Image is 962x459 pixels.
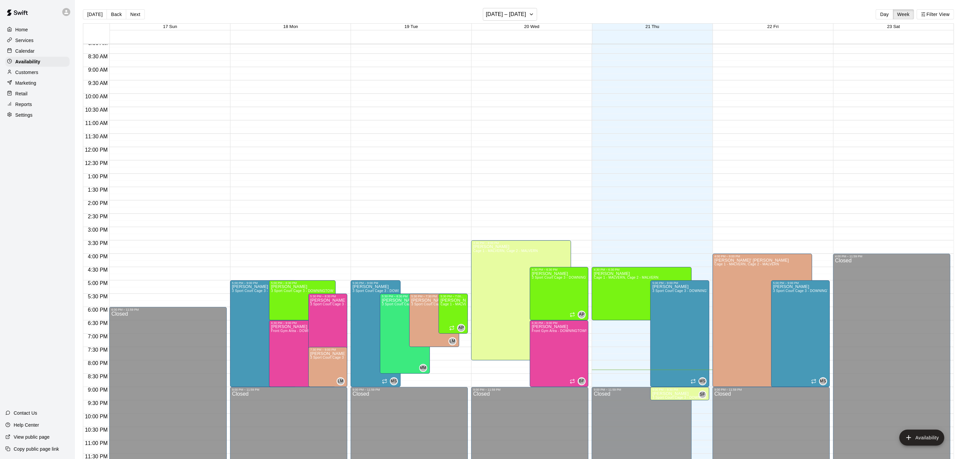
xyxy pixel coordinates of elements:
[771,280,830,387] div: 5:00 PM – 9:00 PM: Available
[86,254,110,259] span: 4:00 PM
[163,24,177,29] span: 17 Sun
[84,107,110,113] span: 10:30 AM
[411,302,774,306] span: 3 Sport Court Cage 3 - DOWNINGTOWN, 2 Turf Cage 2 - DOWNINGTOWN, 1 Turf Cage 1 - DOWNINGTOWN, 3 T...
[271,329,933,333] span: Front Gym Area - DOWNINGTOWN, 3 Sport Court Cage 3 - DOWNINGTOWN, 2 Sport Court Cage 2 - DOWNINGT...
[86,320,110,326] span: 6:30 PM
[83,160,109,166] span: 12:30 PM
[15,90,28,97] p: Retail
[310,348,345,351] div: 7:30 PM – 9:00 PM
[459,325,464,331] span: AP
[5,67,70,77] a: Customers
[715,262,779,266] span: Cage 1 - MALVERN, Cage 2 - MALVERN
[594,268,689,271] div: 4:30 PM – 6:30 PM
[594,276,658,279] span: Cage 1 - MALVERN, Cage 2 - MALVERN
[441,302,505,306] span: Cage 1 - MALVERN, Cage 2 - MALVERN
[14,446,59,452] p: Copy public page link
[308,294,347,374] div: 5:30 PM – 8:30 PM: Available
[310,356,673,359] span: 3 Sport Court Cage 3 - DOWNINGTOWN, 2 Sport Court Cage 2 - DOWNINGTOWN, 1 Sport Court Cage 1 - DO...
[773,281,828,285] div: 5:00 PM – 9:00 PM
[86,374,110,379] span: 8:30 PM
[5,99,70,109] div: Reports
[310,295,345,298] div: 5:30 PM – 8:30 PM
[271,281,334,285] div: 5:00 PM – 6:30 PM
[269,320,336,387] div: 6:30 PM – 9:00 PM: Available
[86,294,110,299] span: 5:30 PM
[14,410,37,416] p: Contact Us
[310,302,748,306] span: 3 Sport Court Cage 3 - DOWNINGTOWN, 2 Sport Court Cage 2 - DOWNINGTOWN, 1 Turf Cage 1 - DOWNINGTO...
[876,9,893,19] button: Day
[15,101,32,108] p: Reports
[405,24,418,29] span: 19 Tue
[592,267,691,320] div: 4:30 PM – 6:30 PM: Available
[450,338,455,345] span: LM
[699,377,707,385] div: Matt Smith
[835,255,948,258] div: 4:00 PM – 11:59 PM
[420,365,427,371] span: MM
[271,321,334,325] div: 6:30 PM – 9:00 PM
[524,24,539,29] button: 20 Wed
[15,58,40,65] p: Availability
[15,69,38,76] p: Customers
[411,295,457,298] div: 5:30 PM – 7:30 PM
[84,94,110,99] span: 10:00 AM
[382,379,387,384] span: Recurring availability
[713,254,812,387] div: 4:00 PM – 9:00 PM: Available
[84,120,110,126] span: 11:00 AM
[5,35,70,45] div: Services
[230,280,297,387] div: 5:00 PM – 9:00 PM: Available
[283,24,298,29] button: 18 Mon
[652,388,707,391] div: 9:00 PM – 9:30 PM
[652,281,707,285] div: 5:00 PM – 9:00 PM
[232,289,746,293] span: 3 Sport Court Cage 3 - DOWNINGTOWN, 2 Sport Court Cage 2 - DOWNINGTOWN, 1 Turf Cage 1 - DOWNINGTO...
[87,67,110,73] span: 9:00 AM
[308,347,347,387] div: 7:30 PM – 9:00 PM: Available
[483,8,537,21] button: [DATE] – [DATE]
[699,391,707,399] div: Shawn Frye
[5,25,70,35] a: Home
[353,281,399,285] div: 5:00 PM – 9:00 PM
[83,414,109,419] span: 10:00 PM
[699,378,706,385] span: MS
[570,379,575,384] span: Recurring availability
[5,78,70,88] a: Marketing
[650,387,709,400] div: 9:00 PM – 9:30 PM: Available
[353,289,866,293] span: 3 Sport Court Cage 3 - DOWNINGTOWN, 2 Sport Court Cage 2 - DOWNINGTOWN, 1 Turf Cage 1 - DOWNINGTO...
[441,295,466,298] div: 5:30 PM – 7:00 PM
[271,289,634,293] span: 3 Sport Court Cage 3 - DOWNINGTOWN, 2 Sport Court Cage 2 - DOWNINGTOWN, 1 Turf Cage 1 - DOWNINGTO...
[382,302,832,306] span: 3 Sport Court Cage 3 - DOWNINGTOWN, 2 Sport Court Cage 2 - DOWNINGTOWN, 1 Turf Cage 1 - DOWNINGTO...
[87,54,110,59] span: 8:30 AM
[269,280,336,320] div: 5:00 PM – 6:30 PM: Available
[471,240,571,360] div: 3:30 PM – 8:00 PM: Available
[380,294,430,374] div: 5:30 PM – 8:30 PM: Available
[715,388,828,391] div: 9:00 PM – 11:59 PM
[5,110,70,120] a: Settings
[86,174,110,179] span: 1:00 PM
[820,378,826,385] span: MS
[86,280,110,286] span: 5:00 PM
[767,24,779,29] button: 22 Fri
[646,24,659,29] button: 21 Thu
[887,24,900,29] button: 23 Sat
[86,360,110,366] span: 8:00 PM
[15,48,35,54] p: Calendar
[86,240,110,246] span: 3:30 PM
[578,377,586,385] div: Brandon Flythe
[337,377,345,385] div: Leise' Ann McCubbin
[84,134,110,139] span: 11:30 AM
[86,200,110,206] span: 2:00 PM
[83,9,107,19] button: [DATE]
[83,440,109,446] span: 11:00 PM
[457,324,465,332] div: Alexa Peterson
[86,214,110,219] span: 2:30 PM
[14,434,50,440] p: View public page
[83,147,109,153] span: 12:00 PM
[532,268,586,271] div: 4:30 PM – 6:30 PM
[86,307,110,313] span: 6:00 PM
[390,377,398,385] div: Matt Smith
